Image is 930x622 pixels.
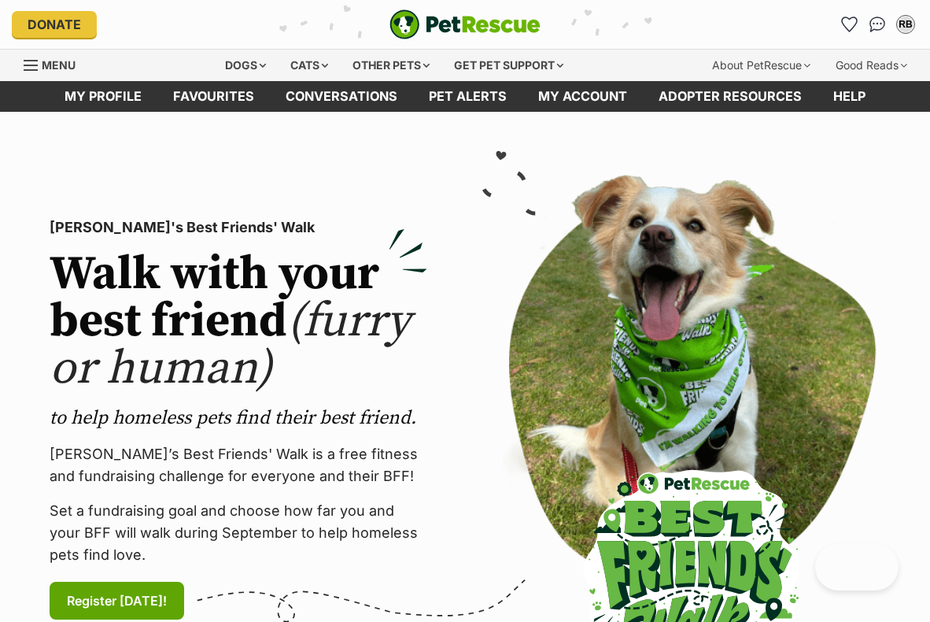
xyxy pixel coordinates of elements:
div: Get pet support [443,50,574,81]
a: Favourites [836,12,862,37]
a: My account [522,81,643,112]
div: Good Reads [825,50,918,81]
p: Set a fundraising goal and choose how far you and your BFF will walk during September to help hom... [50,500,427,566]
h2: Walk with your best friend [50,251,427,393]
img: chat-41dd97257d64d25036548639549fe6c8038ab92f7586957e7f3b1b290dea8141.svg [869,17,886,32]
img: logo-e224e6f780fb5917bec1dbf3a21bbac754714ae5b6737aabdf751b685950b380.svg [389,9,541,39]
a: Adopter resources [643,81,817,112]
a: PetRescue [389,9,541,39]
a: Help [817,81,881,112]
a: My profile [49,81,157,112]
ul: Account quick links [836,12,918,37]
a: Favourites [157,81,270,112]
div: Cats [279,50,339,81]
div: Dogs [214,50,277,81]
a: Register [DATE]! [50,582,184,620]
div: RB [898,17,913,32]
p: [PERSON_NAME]'s Best Friends' Walk [50,217,427,239]
span: (furry or human) [50,292,411,398]
div: Other pets [341,50,441,81]
div: About PetRescue [701,50,821,81]
span: Register [DATE]! [67,591,167,610]
iframe: Help Scout Beacon - Open [815,543,899,591]
span: Menu [42,58,76,72]
p: to help homeless pets find their best friend. [50,405,427,431]
a: conversations [270,81,413,112]
a: Menu [24,50,87,78]
a: Conversations [865,12,890,37]
a: Pet alerts [413,81,522,112]
p: [PERSON_NAME]’s Best Friends' Walk is a free fitness and fundraising challenge for everyone and t... [50,443,427,487]
button: My account [893,12,918,37]
a: Donate [12,11,97,38]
